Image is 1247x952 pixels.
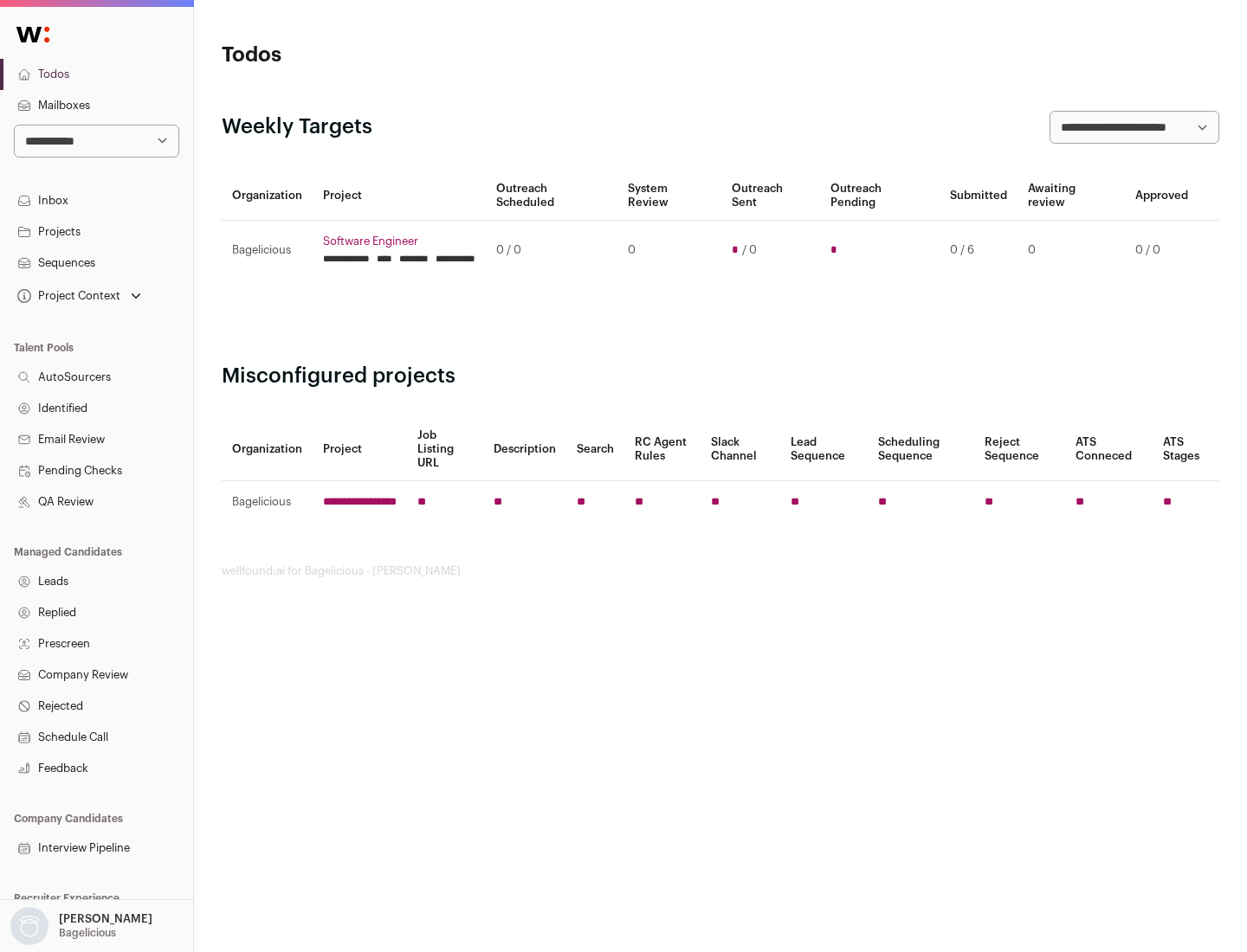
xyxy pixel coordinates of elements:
th: Description [483,418,566,481]
h2: Weekly Targets [222,113,372,141]
td: 0 / 0 [1125,221,1199,280]
td: Bagelicious [222,221,313,280]
td: 0 / 6 [940,221,1018,280]
th: Reject Sequence [974,418,1066,481]
th: Slack Channel [701,418,780,481]
th: Project [313,418,407,481]
th: Submitted [940,171,1018,221]
th: Awaiting review [1018,171,1125,221]
button: Open dropdown [7,907,156,945]
p: Bagelicious [59,926,116,940]
th: Lead Sequence [780,418,868,481]
div: Project Context [14,289,120,303]
h2: Misconfigured projects [222,363,1219,390]
th: Scheduling Sequence [868,418,974,481]
img: Wellfound [7,17,59,52]
footer: wellfound:ai for Bagelicious - [PERSON_NAME] [222,564,1219,578]
th: RC Agent Rules [624,418,700,481]
th: Organization [222,418,313,481]
h1: Todos [222,42,554,69]
th: Outreach Pending [820,171,939,221]
th: Outreach Sent [721,171,821,221]
span: / 0 [742,243,757,257]
th: ATS Stages [1153,418,1219,481]
th: System Review [617,171,720,221]
td: 0 [1018,221,1125,280]
th: Project [313,171,486,221]
img: nopic.png [10,907,48,945]
th: Organization [222,171,313,221]
p: [PERSON_NAME] [59,912,152,926]
th: Job Listing URL [407,418,483,481]
button: Open dropdown [14,284,145,308]
th: Search [566,418,624,481]
th: Approved [1125,171,1199,221]
td: 0 / 0 [486,221,617,280]
td: 0 [617,221,720,280]
th: ATS Conneced [1065,418,1152,481]
td: Bagelicious [222,481,313,524]
th: Outreach Scheduled [486,171,617,221]
a: Software Engineer [323,235,475,248]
